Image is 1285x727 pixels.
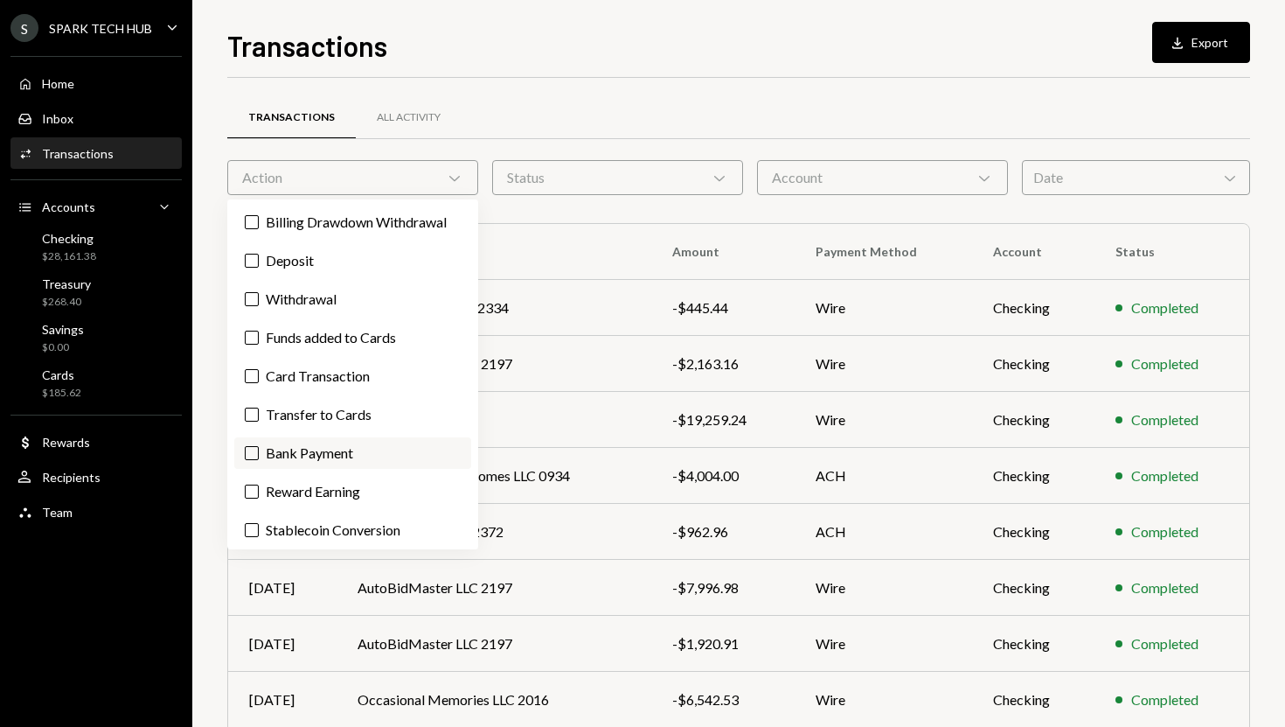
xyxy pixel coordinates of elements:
a: Savings$0.00 [10,317,182,359]
div: $0.00 [42,340,84,355]
div: Savings [42,322,84,337]
div: $185.62 [42,386,81,401]
h1: Transactions [227,28,387,63]
td: [PERSON_NAME] 2372 [337,504,651,560]
a: Treasury$268.40 [10,271,182,313]
td: Checking [972,336,1094,392]
th: Account [972,224,1094,280]
div: -$962.96 [672,521,774,542]
label: Bank Payment [234,437,471,469]
a: Inbox [10,102,182,134]
td: GD properties and homes LLC 0934 [337,448,651,504]
a: Home [10,67,182,99]
a: All Activity [356,95,462,140]
button: Billing Drawdown Withdrawal [245,215,259,229]
button: Funds added to Cards [245,331,259,345]
td: Wire [795,560,972,616]
label: Reward Earning [234,476,471,507]
a: Team [10,496,182,528]
div: Cards [42,367,81,382]
a: Checking$28,161.38 [10,226,182,268]
td: Checking [972,504,1094,560]
div: Completed [1131,409,1198,430]
td: Wire [795,392,972,448]
div: Treasury [42,276,91,291]
label: Deposit [234,245,471,276]
div: Home [42,76,74,91]
th: Status [1094,224,1249,280]
div: -$1,920.91 [672,633,774,654]
div: SPARK TECH HUB [49,21,152,36]
td: AutoBidMaster LLC 2197 [337,616,651,672]
div: Action [227,160,478,195]
a: Recipients [10,461,182,493]
td: Wire [795,280,972,336]
div: Team [42,505,73,520]
div: Completed [1131,353,1198,374]
td: Checking [972,560,1094,616]
td: Checking [972,616,1094,672]
th: Amount [651,224,795,280]
label: Card Transaction [234,360,471,392]
button: Card Transaction [245,369,259,383]
div: -$6,542.53 [672,689,774,710]
th: Payment Method [795,224,972,280]
div: Inbox [42,111,73,126]
td: AutoBidMaster LLC 2197 [337,560,651,616]
label: Funds added to Cards [234,322,471,353]
td: AutoBidMaster LLC 2197 [337,336,651,392]
td: Checking [972,448,1094,504]
div: [DATE] [249,633,316,654]
button: Export [1152,22,1250,63]
button: Bank Payment [245,446,259,460]
div: Account [757,160,1008,195]
div: $28,161.38 [42,249,96,264]
th: To/From [337,224,651,280]
label: Billing Drawdown Withdrawal [234,206,471,238]
button: Deposit [245,254,259,268]
button: Stablecoin Conversion [245,523,259,537]
a: Rewards [10,426,182,458]
div: Completed [1131,633,1198,654]
div: Completed [1131,521,1198,542]
button: Transfer to Cards [245,408,259,422]
div: [DATE] [249,689,316,710]
button: Reward Earning [245,485,259,499]
td: Wire [795,336,972,392]
td: Checking [972,280,1094,336]
div: All Activity [377,110,441,125]
div: -$7,996.98 [672,577,774,598]
div: S [10,14,38,42]
div: -$4,004.00 [672,465,774,486]
td: Capital Exports, Inc 2334 [337,280,651,336]
td: ACH [795,504,972,560]
div: Transactions [42,146,114,161]
div: $268.40 [42,295,91,310]
div: Recipients [42,470,101,485]
div: Accounts [42,199,95,214]
div: Date [1022,160,1250,195]
button: Withdrawal [245,292,259,306]
div: Completed [1131,465,1198,486]
label: Withdrawal [234,283,471,315]
div: Completed [1131,297,1198,318]
div: Checking [42,231,96,246]
div: [DATE] [249,577,316,598]
div: Completed [1131,689,1198,710]
td: ACH [795,448,972,504]
td: Boacan 9633 [337,392,651,448]
td: Checking [972,392,1094,448]
div: -$2,163.16 [672,353,774,374]
div: Completed [1131,577,1198,598]
div: -$445.44 [672,297,774,318]
td: Wire [795,616,972,672]
a: Transactions [227,95,356,140]
label: Stablecoin Conversion [234,514,471,546]
div: -$19,259.24 [672,409,774,430]
div: Rewards [42,435,90,450]
a: Accounts [10,191,182,222]
div: Status [492,160,743,195]
label: Transfer to Cards [234,399,471,430]
a: Cards$185.62 [10,362,182,404]
a: Transactions [10,137,182,169]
